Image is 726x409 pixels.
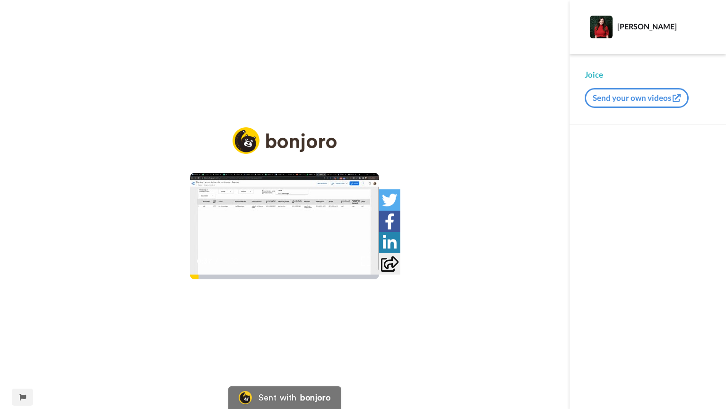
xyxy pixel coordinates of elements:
span: / [215,256,218,267]
a: Bonjoro LogoSent withbonjoro [228,386,341,409]
div: Joice [585,69,711,80]
button: Send your own videos [585,88,689,108]
div: Sent with [259,393,296,402]
span: 0:37 [197,256,213,267]
div: [PERSON_NAME] [617,22,710,31]
span: 14:52 [220,256,237,267]
img: Full screen [361,257,371,266]
img: Profile Image [590,16,613,38]
div: bonjoro [300,393,330,402]
img: logo_full.png [233,127,337,154]
img: Bonjoro Logo [239,391,252,404]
